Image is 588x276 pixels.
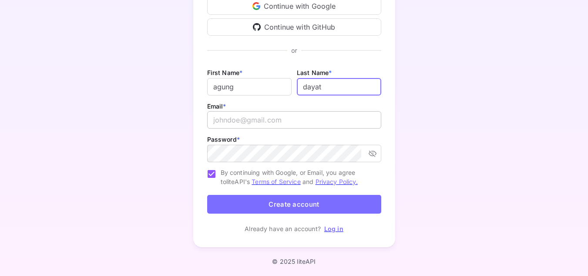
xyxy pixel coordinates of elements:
[207,136,240,143] label: Password
[252,178,300,185] a: Terms of Service
[207,195,381,214] button: Create account
[207,102,226,110] label: Email
[365,146,380,161] button: toggle password visibility
[316,178,358,185] a: Privacy Policy.
[221,168,374,186] span: By continuing with Google, or Email, you agree to liteAPI's and
[324,225,343,232] a: Log in
[245,224,321,233] p: Already have an account?
[272,258,316,265] p: © 2025 liteAPI
[297,69,332,76] label: Last Name
[297,78,381,95] input: Doe
[207,78,292,95] input: John
[207,111,381,129] input: johndoe@gmail.com
[207,69,243,76] label: First Name
[207,18,381,36] div: Continue with GitHub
